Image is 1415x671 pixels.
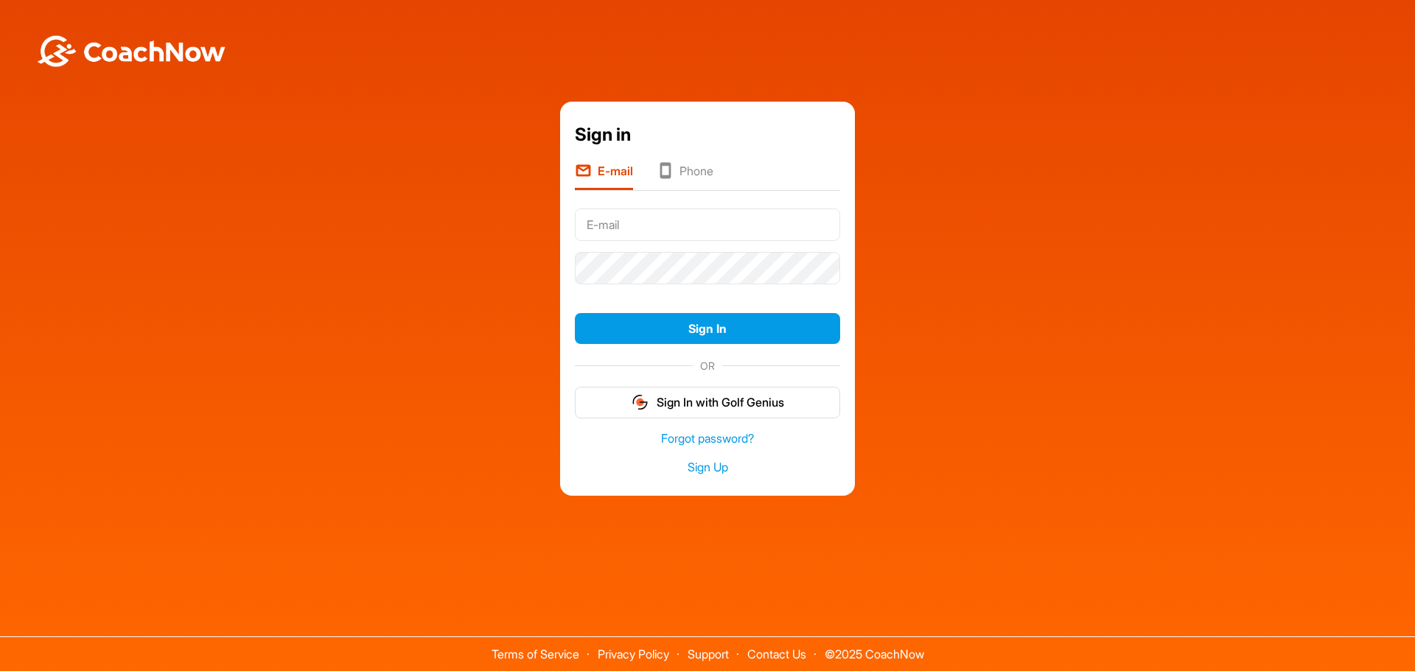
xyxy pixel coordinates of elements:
[598,647,669,661] a: Privacy Policy
[575,459,840,476] a: Sign Up
[575,387,840,418] button: Sign In with Golf Genius
[657,162,713,190] li: Phone
[817,637,932,660] span: © 2025 CoachNow
[693,358,722,373] span: OR
[575,430,840,447] a: Forgot password?
[575,162,633,190] li: E-mail
[631,393,649,411] img: gg_logo
[575,122,840,148] div: Sign in
[575,313,840,345] button: Sign In
[688,647,729,661] a: Support
[747,647,806,661] a: Contact Us
[575,208,840,241] input: E-mail
[35,35,227,67] img: BwLJSsUCoWCh5upNqxVrqldRgqLPVwmV24tXu5FoVAoFEpwwqQ3VIfuoInZCoVCoTD4vwADAC3ZFMkVEQFDAAAAAElFTkSuQmCC
[492,647,579,661] a: Terms of Service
